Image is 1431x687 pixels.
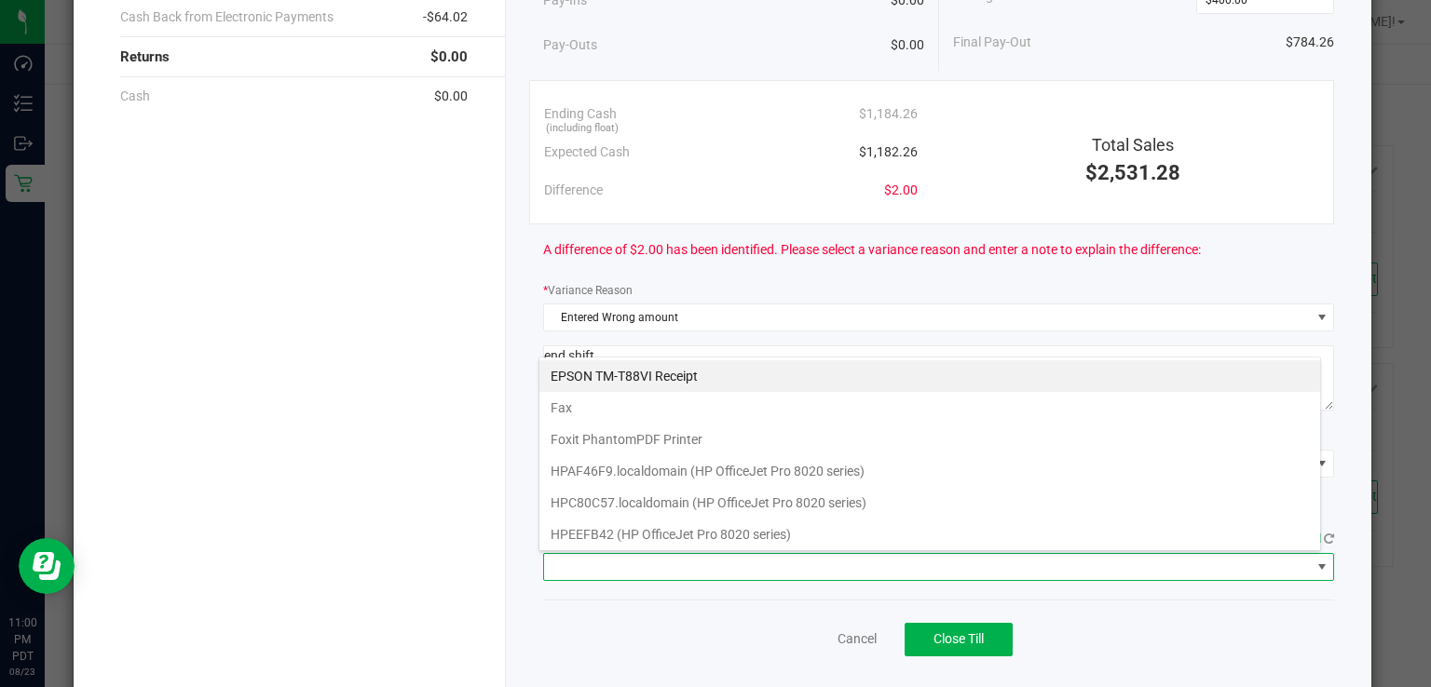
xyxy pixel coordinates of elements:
[539,519,1320,550] li: HPEEFB42 (HP OfficeJet Pro 8020 series)
[546,121,619,137] span: (including float)
[905,623,1013,656] button: Close Till
[539,392,1320,424] li: Fax
[120,7,334,27] span: Cash Back from Electronic Payments
[934,631,984,646] span: Close Till
[1286,33,1334,52] span: $784.26
[1208,532,1334,546] span: QZ Status:
[434,87,468,106] span: $0.00
[539,455,1320,487] li: HPAF46F9.localdomain (HP OfficeJet Pro 8020 series)
[859,104,918,124] span: $1,184.26
[838,629,877,649] a: Cancel
[544,104,617,124] span: Ending Cash
[543,240,1201,260] span: A difference of $2.00 has been identified. Please select a variance reason and enter a note to ex...
[19,538,75,594] iframe: Resource center
[430,47,468,68] span: $0.00
[539,424,1320,455] li: Foxit PhantomPDF Printer
[120,37,469,77] div: Returns
[120,87,150,106] span: Cash
[891,35,924,55] span: $0.00
[859,142,918,162] span: $1,182.26
[544,142,630,162] span: Expected Cash
[544,181,603,200] span: Difference
[423,7,468,27] span: -$64.02
[544,304,1310,330] span: Entered Wrong amount
[539,487,1320,519] li: HPC80C57.localdomain (HP OfficeJet Pro 8020 series)
[543,35,597,55] span: Pay-Outs
[539,360,1320,392] li: EPSON TM-T88VI Receipt
[1085,161,1180,184] span: $2,531.28
[953,33,1031,52] span: Final Pay-Out
[543,282,633,299] label: Variance Reason
[1264,532,1321,546] span: Connected
[884,181,918,200] span: $2.00
[1092,135,1174,155] span: Total Sales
